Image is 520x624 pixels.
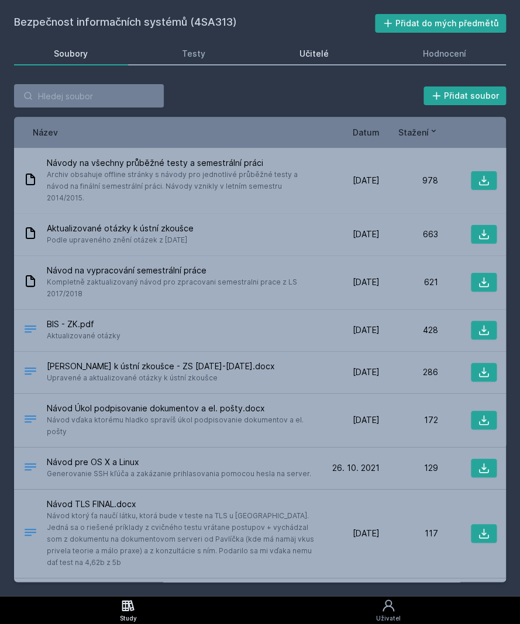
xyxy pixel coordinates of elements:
[47,169,316,204] span: Archiv obsahuje offline stránky s návody pro jednotlivé průběžné testy a návod na finální semestr...
[47,498,316,510] span: Návod TLS FINAL.docx
[47,276,316,300] span: Kompletně zaktualizovaný návod pro zpracovani semestralni prace z LS 2017/2018
[398,126,429,138] span: Stažení
[14,84,164,108] input: Hledej soubor
[23,322,37,339] div: PDF
[353,276,380,288] span: [DATE]
[47,403,316,414] span: Návod Úkol podpisovanie dokumentov a el. pošty.docx
[383,42,506,65] a: Hodnocení
[182,48,205,60] div: Testy
[353,528,380,539] span: [DATE]
[47,234,194,246] span: Podle upraveného znění otázek z [DATE]
[376,613,401,622] div: Uživatel
[14,14,375,33] h2: Bezpečnost informačních systémů (4SA313)
[47,318,120,330] span: BIS - ZK.pdf
[423,48,466,60] div: Hodnocení
[14,42,128,65] a: Soubory
[256,596,520,624] a: Uživatel
[47,157,316,169] span: Návody na všechny průběžné testy a semestrální práci
[353,366,380,378] span: [DATE]
[380,175,438,186] div: 978
[353,414,380,426] span: [DATE]
[142,42,246,65] a: Testy
[47,414,316,438] span: Návod vďaka ktorému hladko spravíš úkol podpisovanie dokumentov a el. pošty
[380,414,438,426] div: 172
[47,510,316,568] span: Návod ktorý ťa naučí látku, ktorá bude v teste na TLS u [GEOGRAPHIC_DATA]. Jedná sa o riešené prí...
[120,613,137,622] div: Study
[23,364,37,381] div: DOCX
[33,126,58,138] button: Název
[260,42,369,65] a: Učitelé
[375,14,507,33] button: Přidat do mých předmětů
[380,366,438,378] div: 286
[380,276,438,288] div: 621
[47,468,311,480] span: Generovanie SSH kľúča a zakázanie prihlasovania pomocou hesla na server.
[380,462,438,474] div: 129
[353,126,380,138] button: Datum
[332,462,380,474] span: 26. 10. 2021
[380,228,438,240] div: 663
[47,456,311,468] span: Návod pre OS X a Linux
[47,360,275,372] span: [PERSON_NAME] k ústní zkoušce - ZS [DATE]-[DATE].docx
[423,86,507,105] button: Přidat soubor
[47,223,194,234] span: Aktualizované otázky k ústní zkoušce
[380,324,438,336] div: 428
[299,48,329,60] div: Učitelé
[380,528,438,539] div: 117
[353,324,380,336] span: [DATE]
[353,175,380,186] span: [DATE]
[47,265,316,276] span: Návod na vypracování semestrální práce
[54,48,88,60] div: Soubory
[47,372,275,384] span: Upravené a aktualizované otázky k ústní zkoušce
[23,412,37,429] div: DOCX
[398,126,438,138] button: Stažení
[23,525,37,542] div: DOCX
[47,330,120,342] span: Aktualizované otázky
[353,228,380,240] span: [DATE]
[23,460,37,477] div: .DOCX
